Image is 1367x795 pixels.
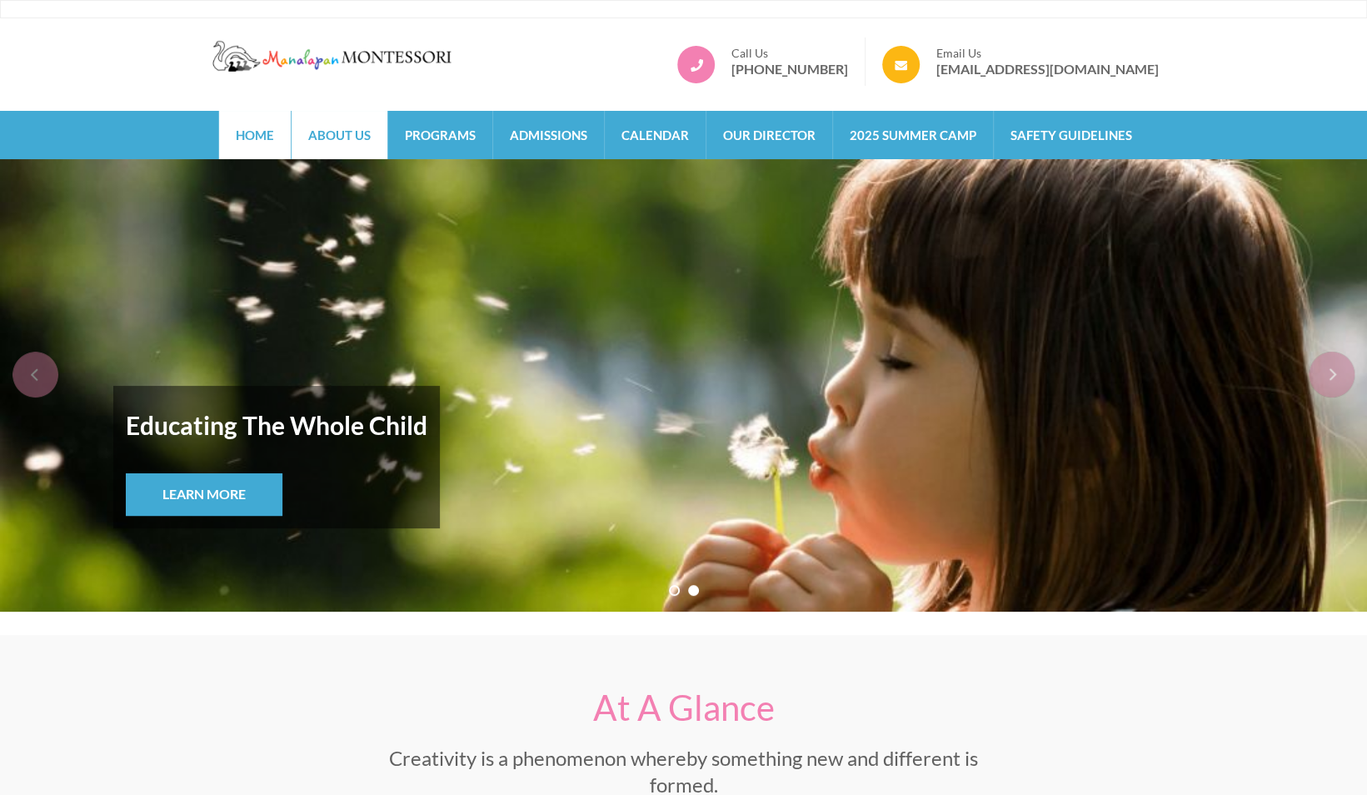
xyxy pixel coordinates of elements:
span: Call Us [731,46,848,61]
a: [PHONE_NUMBER] [731,61,848,77]
strong: Educating The Whole Child [126,398,427,452]
a: Learn More [126,473,282,516]
a: Programs [388,111,492,159]
h2: At A Glance [359,687,1009,727]
a: [EMAIL_ADDRESS][DOMAIN_NAME] [936,61,1159,77]
div: next [1309,352,1355,397]
a: 2025 Summer Camp [833,111,993,159]
a: Our Director [706,111,832,159]
div: prev [12,352,58,397]
span: Email Us [936,46,1159,61]
a: Safety Guidelines [994,111,1149,159]
a: About Us [292,111,387,159]
a: Admissions [493,111,604,159]
img: Manalapan Montessori – #1 Rated Child Day Care Center in Manalapan NJ [209,37,459,74]
a: Calendar [605,111,706,159]
a: Home [219,111,291,159]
